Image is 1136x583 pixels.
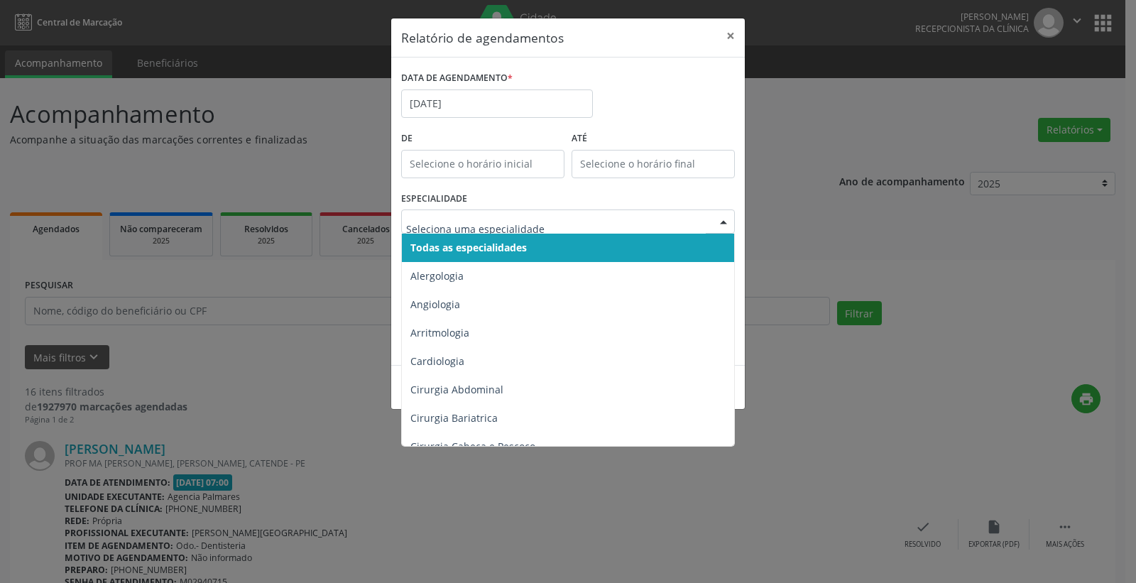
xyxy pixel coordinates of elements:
span: Cardiologia [410,354,464,368]
span: Alergologia [410,269,464,283]
span: Arritmologia [410,326,469,339]
label: ESPECIALIDADE [401,188,467,210]
label: ATÉ [572,128,735,150]
input: Seleciona uma especialidade [406,214,706,243]
span: Todas as especialidades [410,241,527,254]
h5: Relatório de agendamentos [401,28,564,47]
input: Selecione o horário final [572,150,735,178]
span: Cirurgia Cabeça e Pescoço [410,440,535,453]
label: De [401,128,564,150]
input: Selecione uma data ou intervalo [401,89,593,118]
button: Close [716,18,745,53]
label: DATA DE AGENDAMENTO [401,67,513,89]
span: Angiologia [410,298,460,311]
input: Selecione o horário inicial [401,150,564,178]
span: Cirurgia Abdominal [410,383,503,396]
span: Cirurgia Bariatrica [410,411,498,425]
